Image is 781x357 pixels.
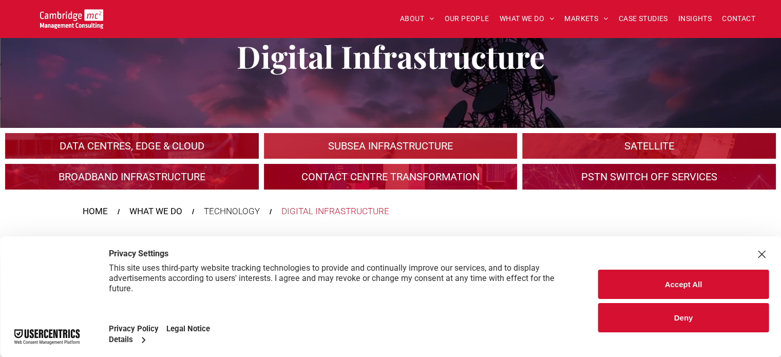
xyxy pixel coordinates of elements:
a: WHAT WE DO [129,205,182,218]
a: WHAT WE DO [494,11,560,27]
span: Digital Infrastructure [237,35,545,77]
img: Go to Homepage [40,9,103,29]
div: TECHNOLOGY [204,205,260,218]
a: CONTACT [717,11,760,27]
a: OUR PEOPLE [439,11,494,27]
a: INSIGHTS [673,11,717,27]
a: A large mall with arched glass roof [522,133,776,159]
a: CASE STUDIES [614,11,673,27]
nav: Breadcrumbs [83,205,699,218]
a: HOME [83,205,108,218]
div: DIGITAL INFRASTRUCTURE [281,205,389,218]
a: An industrial plant [5,133,259,159]
a: MARKETS [559,11,613,27]
a: ABOUT [395,11,440,27]
a: A crowd in silhouette at sunset, on a rise or lookout point [5,164,259,190]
